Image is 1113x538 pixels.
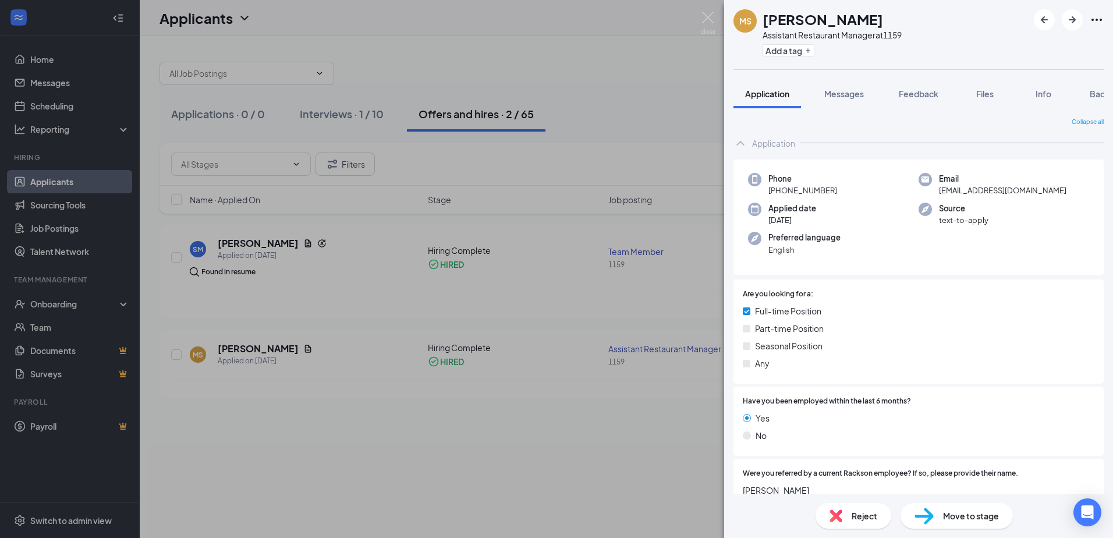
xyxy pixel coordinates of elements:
svg: ArrowRight [1065,13,1079,27]
span: Applied date [768,203,816,214]
span: Were you referred by a current Rackson employee? If so, please provide their name. [743,468,1018,479]
span: Yes [756,412,770,424]
span: English [768,244,841,256]
span: text-to-apply [939,214,988,226]
span: Feedback [899,89,938,99]
div: Application [752,137,795,149]
span: Are you looking for a: [743,289,813,300]
div: Open Intercom Messenger [1073,498,1101,526]
span: [EMAIL_ADDRESS][DOMAIN_NAME] [939,185,1066,196]
h1: [PERSON_NAME] [763,9,883,29]
button: ArrowLeftNew [1034,9,1055,30]
span: Collapse all [1072,118,1104,127]
span: [PERSON_NAME] [743,484,1094,497]
span: Source [939,203,988,214]
span: Info [1036,89,1051,99]
span: Email [939,173,1066,185]
span: No [756,429,767,442]
span: Move to stage [943,509,999,522]
span: Phone [768,173,837,185]
span: Application [745,89,789,99]
span: Any [755,357,770,370]
svg: Plus [804,47,811,54]
button: PlusAdd a tag [763,44,814,56]
div: Assistant Restaurant Manager at 1159 [763,29,902,41]
span: Full-time Position [755,305,821,317]
svg: ArrowLeftNew [1037,13,1051,27]
div: MS [739,15,752,27]
span: Part-time Position [755,322,824,335]
span: Seasonal Position [755,339,823,352]
span: Have you been employed within the last 6 months? [743,396,911,407]
span: Files [976,89,994,99]
span: Preferred language [768,232,841,243]
span: [PHONE_NUMBER] [768,185,837,196]
span: [DATE] [768,214,816,226]
svg: ChevronUp [733,136,747,150]
button: ArrowRight [1062,9,1083,30]
span: Reject [852,509,877,522]
span: Messages [824,89,864,99]
svg: Ellipses [1090,13,1104,27]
